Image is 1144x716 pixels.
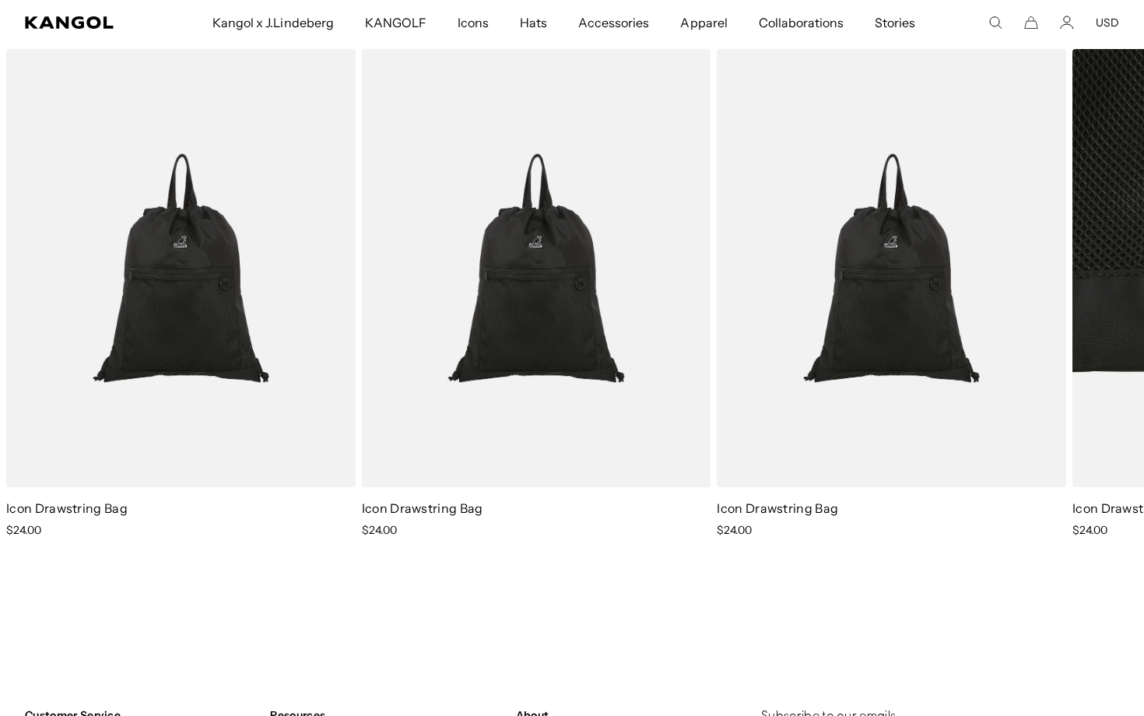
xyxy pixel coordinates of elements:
[362,523,397,537] span: $24.00
[6,523,41,537] span: $24.00
[717,500,838,516] a: Icon Drawstring Bag
[1096,16,1119,30] button: USD
[25,16,139,29] a: Kangol
[1060,16,1074,30] a: Account
[6,49,356,487] img: Icon Drawstring Bag
[711,49,1066,537] div: 1 of 1
[1072,523,1107,537] span: $24.00
[717,523,752,537] span: $24.00
[1024,16,1038,30] button: Cart
[717,49,1066,487] img: Icon Drawstring Bag
[6,500,128,516] a: Icon Drawstring Bag
[356,49,711,537] div: 1 of 1
[988,16,1002,30] summary: Search here
[362,49,711,487] img: Icon Drawstring Bag
[362,500,483,516] a: Icon Drawstring Bag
